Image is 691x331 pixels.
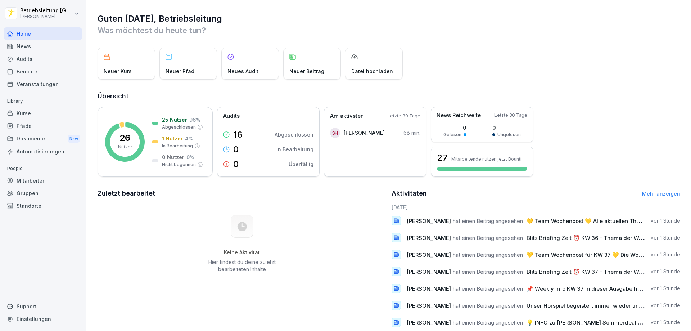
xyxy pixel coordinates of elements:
[119,134,130,142] p: 26
[351,67,393,75] p: Datei hochladen
[453,285,523,292] span: hat einen Beitrag angesehen
[403,129,420,137] p: 68 min.
[651,319,680,326] p: vor 1 Stunde
[651,285,680,292] p: vor 1 Stunde
[651,251,680,258] p: vor 1 Stunde
[651,268,680,275] p: vor 1 Stunde
[392,188,427,198] h2: Aktivitäten
[494,112,527,118] p: Letzte 30 Tage
[651,302,680,309] p: vor 1 Stunde
[68,135,80,143] div: New
[651,234,680,241] p: vor 1 Stunde
[98,91,680,101] h2: Übersicht
[453,268,523,275] span: hat einen Beitrag angesehen
[453,234,523,241] span: hat einen Beitrag angesehen
[227,67,258,75] p: Neues Audit
[443,131,461,138] p: Gelesen
[407,251,451,258] span: [PERSON_NAME]
[451,156,521,162] p: Mitarbeitende nutzen jetzt Bounti
[437,152,448,164] h3: 27
[98,188,387,198] h2: Zuletzt bearbeitet
[233,160,239,169] p: 0
[453,218,523,224] span: hat einen Beitrag angesehen
[189,116,200,124] p: 96 %
[4,78,82,90] a: Veranstaltungen
[407,319,451,326] span: [PERSON_NAME]
[20,8,73,14] p: Betriebsleitung [GEOGRAPHIC_DATA]
[4,145,82,158] a: Automatisierungen
[289,67,324,75] p: Neuer Beitrag
[185,135,193,142] p: 4 %
[407,234,451,241] span: [PERSON_NAME]
[233,130,243,139] p: 16
[4,163,82,174] p: People
[4,300,82,313] div: Support
[388,113,420,119] p: Letzte 30 Tage
[651,217,680,224] p: vor 1 Stunde
[4,27,82,40] a: Home
[497,131,521,138] p: Ungelesen
[4,107,82,120] a: Kurse
[98,24,680,36] p: Was möchtest du heute tun?
[4,95,82,107] p: Library
[4,53,82,65] a: Audits
[162,153,184,161] p: 0 Nutzer
[4,174,82,187] a: Mitarbeiter
[162,161,196,168] p: Nicht begonnen
[4,120,82,132] a: Pfade
[186,153,194,161] p: 0 %
[162,143,193,149] p: In Bearbeitung
[330,128,340,138] div: SH
[642,191,680,197] a: Mehr anzeigen
[443,124,466,131] p: 0
[407,302,451,309] span: [PERSON_NAME]
[407,268,451,275] span: [PERSON_NAME]
[453,319,523,326] span: hat einen Beitrag angesehen
[4,65,82,78] a: Berichte
[20,14,73,19] p: [PERSON_NAME]
[98,13,680,24] h1: Guten [DATE], Betriebsleitung
[344,129,385,137] p: [PERSON_NAME]
[392,203,681,211] h6: [DATE]
[407,218,451,224] span: [PERSON_NAME]
[104,67,132,75] p: Neuer Kurs
[275,131,313,138] p: Abgeschlossen
[407,285,451,292] span: [PERSON_NAME]
[492,124,521,131] p: 0
[289,160,313,168] p: Überfällig
[233,145,239,154] p: 0
[4,187,82,200] a: Gruppen
[4,313,82,325] a: Einstellungen
[276,146,313,153] p: In Bearbeitung
[453,251,523,258] span: hat einen Beitrag angesehen
[223,112,240,120] p: Audits
[4,200,82,212] a: Standorte
[4,40,82,53] a: News
[206,259,278,273] p: Hier findest du deine zuletzt bearbeiteten Inhalte
[162,116,187,124] p: 25 Nutzer
[453,302,523,309] span: hat einen Beitrag angesehen
[206,249,278,256] h5: Keine Aktivität
[118,144,132,150] p: Nutzer
[162,135,183,142] p: 1 Nutzer
[4,132,82,146] div: Dokumente
[162,124,196,130] p: Abgeschlossen
[166,67,194,75] p: Neuer Pfad
[437,111,481,120] p: News Reichweite
[330,112,364,120] p: Am aktivsten
[4,132,82,146] a: DokumenteNew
